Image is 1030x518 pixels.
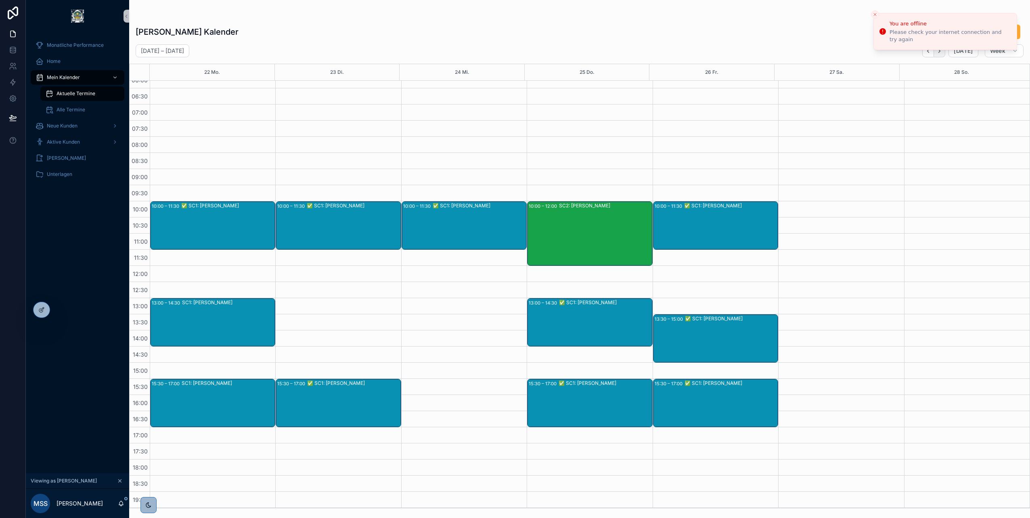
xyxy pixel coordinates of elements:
span: Alle Termine [57,107,85,113]
span: 18:30 [131,480,150,487]
span: Viewing as [PERSON_NAME] [31,478,97,484]
a: Mein Kalender [31,70,124,85]
span: 12:30 [131,286,150,293]
button: Close toast [871,10,879,19]
p: [PERSON_NAME] [57,499,103,508]
div: 10:00 – 11:30✅ SC1: [PERSON_NAME] [151,202,275,249]
a: Alle Termine [40,102,124,117]
button: [DATE] [948,44,978,57]
span: 17:00 [131,432,150,439]
div: 10:00 – 11:30 [655,202,684,210]
a: Home [31,54,124,69]
span: 15:00 [131,367,150,374]
span: Monatliche Performance [47,42,104,48]
div: 13:00 – 14:30✅ SC1: [PERSON_NAME] [528,299,652,346]
div: 13:00 – 14:30 [152,299,182,307]
span: 18:00 [131,464,150,471]
span: 06:30 [130,93,150,100]
div: 10:00 – 11:30✅ SC1: [PERSON_NAME] [402,202,526,249]
span: 07:00 [130,109,150,116]
div: 10:00 – 11:30 [403,202,433,210]
span: 11:00 [132,238,150,245]
span: Week [990,47,1005,54]
span: 17:30 [131,448,150,455]
div: ✅ SC1: [PERSON_NAME] [559,299,651,306]
div: 10:00 – 12:00 [529,202,559,210]
span: 09:00 [130,173,150,180]
div: ✅ SC1: [PERSON_NAME] [684,203,777,209]
div: 15:30 – 17:00✅ SC1: [PERSON_NAME] [528,379,652,427]
div: ✅ SC1: [PERSON_NAME] [433,203,526,209]
div: 13:30 – 15:00✅ SC1: [PERSON_NAME] [653,315,778,362]
span: 15:30 [131,383,150,390]
span: 08:30 [130,157,150,164]
span: 11:30 [132,254,150,261]
div: ✅ SC1: [PERSON_NAME] [307,203,400,209]
div: ✅ SC1: [PERSON_NAME] [181,203,274,209]
span: 10:00 [131,206,150,213]
div: scrollable content [26,32,129,192]
div: 10:00 – 12:00SC2: [PERSON_NAME] [528,202,652,265]
div: 13:00 – 14:30SC1: [PERSON_NAME] [151,299,275,346]
div: ✅ SC1: [PERSON_NAME] [685,315,777,322]
button: Back [922,45,934,57]
div: ✅ SC1: [PERSON_NAME] [559,380,651,386]
h2: [DATE] – [DATE] [141,47,184,55]
span: 14:30 [131,351,150,358]
button: 26 Fr. [705,64,718,80]
span: [DATE] [954,47,973,54]
div: 10:00 – 11:30✅ SC1: [PERSON_NAME] [653,202,778,249]
span: 19:00 [131,496,150,503]
div: 15:30 – 17:00 [152,380,182,388]
button: 24 Mi. [455,64,469,80]
div: 15:30 – 17:00 [277,380,307,388]
span: Neue Kunden [47,123,77,129]
button: 22 Mo. [204,64,220,80]
div: 13:30 – 15:00 [655,315,685,323]
span: Aktive Kunden [47,139,80,145]
div: ✅ SC1: [PERSON_NAME] [307,380,400,386]
a: Aktive Kunden [31,135,124,149]
button: 23 Di. [330,64,344,80]
span: Mein Kalender [47,74,80,81]
div: 15:30 – 17:00 [529,380,559,388]
span: 16:00 [131,399,150,406]
div: Please check your internet connection and try again [890,29,1010,43]
button: 28 So. [954,64,969,80]
span: [PERSON_NAME] [47,155,86,161]
div: 10:00 – 11:30 [152,202,181,210]
span: 09:30 [130,190,150,196]
span: 12:00 [131,270,150,277]
div: ✅ SC1: [PERSON_NAME] [685,380,777,386]
span: 10:30 [131,222,150,229]
button: Week [985,44,1024,57]
button: 27 Sa. [829,64,844,80]
div: 10:00 – 11:30 [277,202,307,210]
span: Aktuelle Termine [57,90,95,97]
span: Home [47,58,61,65]
span: 06:00 [130,77,150,84]
button: 25 Do. [580,64,595,80]
div: 15:30 – 17:00✅ SC1: [PERSON_NAME] [653,379,778,427]
span: 08:00 [130,141,150,148]
span: 07:30 [130,125,150,132]
div: SC2: [PERSON_NAME] [559,203,651,209]
span: 13:30 [131,319,150,326]
img: App logo [71,10,84,23]
a: [PERSON_NAME] [31,151,124,165]
button: Next [934,45,945,57]
a: Unterlagen [31,167,124,182]
h1: [PERSON_NAME] Kalender [136,26,239,38]
div: 15:30 – 17:00 [655,380,685,388]
span: Unterlagen [47,171,72,178]
span: 13:00 [131,303,150,309]
div: You are offline [890,20,1010,28]
div: 15:30 – 17:00SC1: [PERSON_NAME] [151,379,275,427]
